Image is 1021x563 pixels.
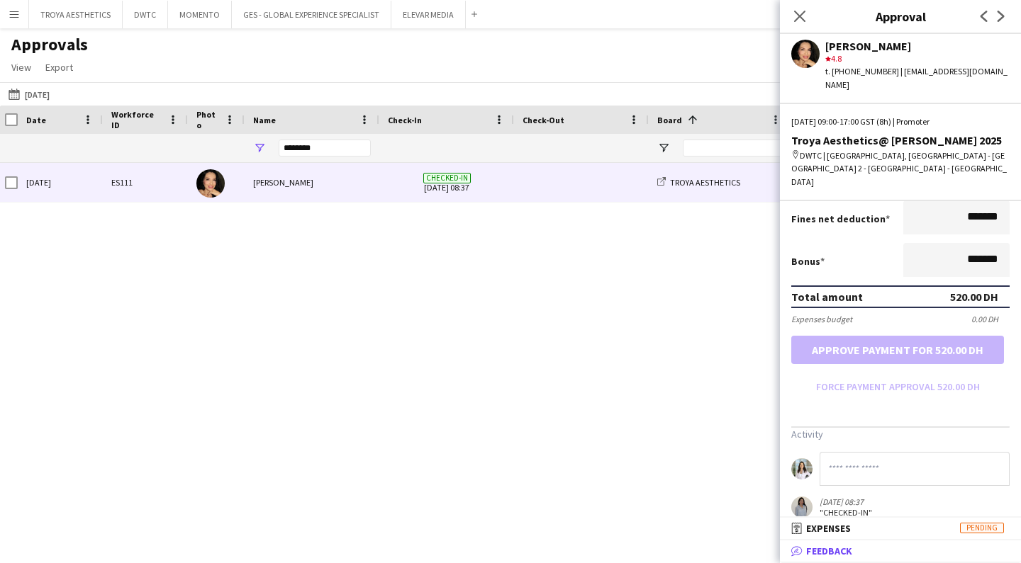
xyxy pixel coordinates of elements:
img: Carolina Alvarez [196,169,225,198]
mat-expansion-panel-header: Feedback [780,540,1021,562]
span: Check-Out [523,115,564,125]
span: Photo [196,109,219,130]
div: [DATE] 09:00-17:00 GST (8h) | Promoter [791,115,1010,128]
span: Workforce ID [111,109,162,130]
div: 520.00 DH [950,290,998,304]
div: "CHECKED-IN" [820,507,872,518]
div: 0.00 DH [971,314,1010,324]
mat-expansion-panel-header: ExpensesPending [780,518,1021,539]
div: [DATE] [18,163,103,202]
div: Troya Aesthetics@ [PERSON_NAME] 2025 [791,134,1010,147]
div: Expenses budget [791,314,852,324]
span: Check-In [388,115,422,125]
div: ES111 [103,163,188,202]
span: [DATE] 08:37 [388,163,506,202]
span: Expenses [806,522,851,535]
input: Name Filter Input [279,140,371,157]
h3: Activity [791,428,1010,440]
a: Export [40,58,79,76]
div: Total amount [791,290,863,304]
span: Name [253,115,276,125]
div: 4.8 [825,52,1010,65]
button: GES - GLOBAL EXPERIENCE SPECIALIST [232,1,391,28]
button: TROYA AESTHETICS [29,1,123,28]
button: MOMENTO [168,1,232,28]
a: TROYA AESTHETICS [657,177,740,188]
div: t. [PHONE_NUMBER] | [EMAIL_ADDRESS][DOMAIN_NAME] [825,65,1010,91]
span: Checked-in [423,173,471,183]
button: Open Filter Menu [253,142,266,154]
span: Feedback [806,545,852,557]
button: [DATE] [6,86,52,103]
span: Export [45,61,73,74]
span: TROYA AESTHETICS [670,177,740,188]
div: [DATE] 08:37 [820,496,872,507]
a: View [6,58,37,76]
app-user-avatar: Carolina Alvarez [791,496,813,518]
span: Board [657,115,682,125]
label: Bonus [791,255,825,268]
div: [PERSON_NAME] [245,163,379,202]
button: DWTC [123,1,168,28]
div: DWTC | [GEOGRAPHIC_DATA], [GEOGRAPHIC_DATA] - [GEOGRAPHIC_DATA] 2 - [GEOGRAPHIC_DATA] - [GEOGRAPH... [791,149,1010,188]
button: ELEVAR MEDIA [391,1,466,28]
label: Fines net deduction [791,212,890,225]
span: View [11,61,31,74]
button: Open Filter Menu [657,142,670,154]
div: [PERSON_NAME] [825,40,1010,52]
span: Date [26,115,46,125]
h3: Approval [780,7,1021,25]
span: Pending [960,523,1004,533]
input: Board Filter Input [683,140,782,157]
